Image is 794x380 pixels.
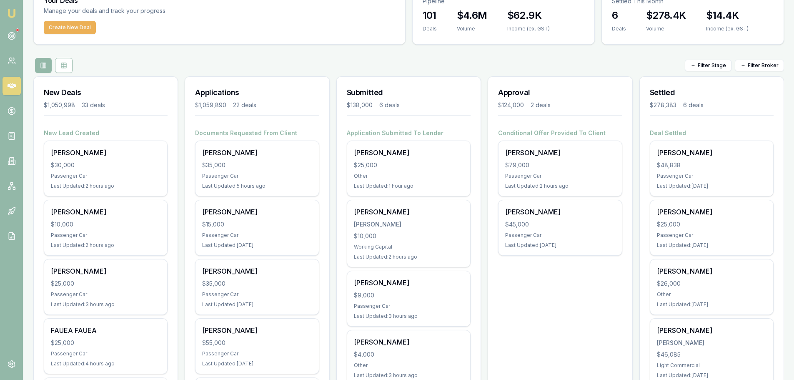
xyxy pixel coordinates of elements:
[354,303,463,310] div: Passenger Car
[657,339,766,347] div: [PERSON_NAME]
[657,207,766,217] div: [PERSON_NAME]
[347,129,471,137] h4: Application Submitted To Lender
[195,101,226,109] div: $1,059,890
[354,291,463,299] div: $9,000
[735,60,784,71] button: Filter Broker
[202,242,312,249] div: Last Updated: [DATE]
[354,254,463,260] div: Last Updated: 2 hours ago
[650,87,774,98] h3: Settled
[202,148,312,158] div: [PERSON_NAME]
[7,8,17,18] img: emu-icon-u.png
[51,339,160,347] div: $25,000
[202,220,312,229] div: $15,000
[505,161,615,169] div: $79,000
[44,21,96,34] button: Create New Deal
[646,25,686,32] div: Volume
[657,161,766,169] div: $48,838
[51,173,160,179] div: Passenger Car
[51,220,160,229] div: $10,000
[202,266,312,276] div: [PERSON_NAME]
[657,232,766,239] div: Passenger Car
[498,87,622,98] h3: Approval
[51,161,160,169] div: $30,000
[457,9,487,22] h3: $4.6M
[44,101,75,109] div: $1,050,998
[354,183,463,189] div: Last Updated: 1 hour ago
[505,148,615,158] div: [PERSON_NAME]
[202,301,312,308] div: Last Updated: [DATE]
[233,101,256,109] div: 22 deals
[354,220,463,229] div: [PERSON_NAME]
[51,266,160,276] div: [PERSON_NAME]
[347,87,471,98] h3: Submitted
[202,279,312,288] div: $35,000
[505,207,615,217] div: [PERSON_NAME]
[354,362,463,369] div: Other
[657,301,766,308] div: Last Updated: [DATE]
[202,173,312,179] div: Passenger Car
[51,183,160,189] div: Last Updated: 2 hours ago
[202,339,312,347] div: $55,000
[698,62,726,69] span: Filter Stage
[706,9,749,22] h3: $14.4K
[202,232,312,239] div: Passenger Car
[51,301,160,308] div: Last Updated: 3 hours ago
[498,101,524,109] div: $124,000
[683,101,704,109] div: 6 deals
[347,101,373,109] div: $138,000
[612,9,626,22] h3: 6
[498,129,622,137] h4: Conditional Offer Provided To Client
[195,87,319,98] h3: Applications
[657,372,766,379] div: Last Updated: [DATE]
[202,325,312,335] div: [PERSON_NAME]
[657,148,766,158] div: [PERSON_NAME]
[507,9,550,22] h3: $62.9K
[51,279,160,288] div: $25,000
[505,232,615,239] div: Passenger Car
[531,101,551,109] div: 2 deals
[354,207,463,217] div: [PERSON_NAME]
[505,242,615,249] div: Last Updated: [DATE]
[202,350,312,357] div: Passenger Car
[51,325,160,335] div: FAUEA FAUEA
[44,6,257,16] p: Manage your deals and track your progress.
[51,232,160,239] div: Passenger Car
[354,148,463,158] div: [PERSON_NAME]
[505,183,615,189] div: Last Updated: 2 hours ago
[685,60,731,71] button: Filter Stage
[646,9,686,22] h3: $278.4K
[51,242,160,249] div: Last Updated: 2 hours ago
[505,220,615,229] div: $45,000
[202,207,312,217] div: [PERSON_NAME]
[51,350,160,357] div: Passenger Car
[650,101,676,109] div: $278,383
[423,25,437,32] div: Deals
[195,129,319,137] h4: Documents Requested From Client
[51,360,160,367] div: Last Updated: 4 hours ago
[748,62,779,69] span: Filter Broker
[202,183,312,189] div: Last Updated: 5 hours ago
[44,129,168,137] h4: New Lead Created
[457,25,487,32] div: Volume
[650,129,774,137] h4: Deal Settled
[354,161,463,169] div: $25,000
[706,25,749,32] div: Income (ex. GST)
[657,325,766,335] div: [PERSON_NAME]
[202,291,312,298] div: Passenger Car
[379,101,400,109] div: 6 deals
[354,232,463,240] div: $10,000
[354,350,463,359] div: $4,000
[657,183,766,189] div: Last Updated: [DATE]
[51,148,160,158] div: [PERSON_NAME]
[505,173,615,179] div: Passenger Car
[82,101,105,109] div: 33 deals
[354,313,463,320] div: Last Updated: 3 hours ago
[657,220,766,229] div: $25,000
[657,266,766,276] div: [PERSON_NAME]
[354,244,463,250] div: Working Capital
[354,173,463,179] div: Other
[354,278,463,288] div: [PERSON_NAME]
[354,337,463,347] div: [PERSON_NAME]
[657,242,766,249] div: Last Updated: [DATE]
